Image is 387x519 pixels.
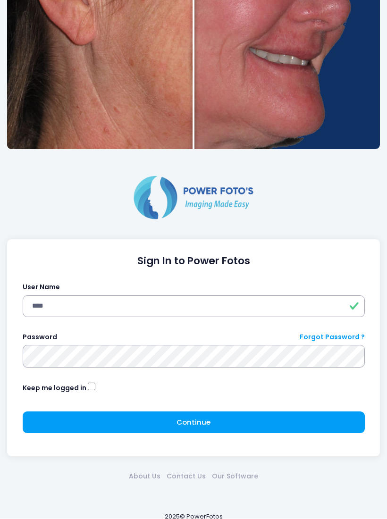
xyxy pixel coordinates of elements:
label: Password [23,333,57,343]
img: Logo [130,174,257,221]
h1: Sign In to Power Fotos [23,255,365,268]
label: Keep me logged in [23,384,86,393]
a: Our Software [209,472,261,482]
button: Continue [23,412,365,434]
label: User Name [23,283,60,293]
a: Forgot Password ? [300,333,365,343]
span: Continue [177,418,210,427]
a: About Us [126,472,164,482]
a: Contact Us [164,472,209,482]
